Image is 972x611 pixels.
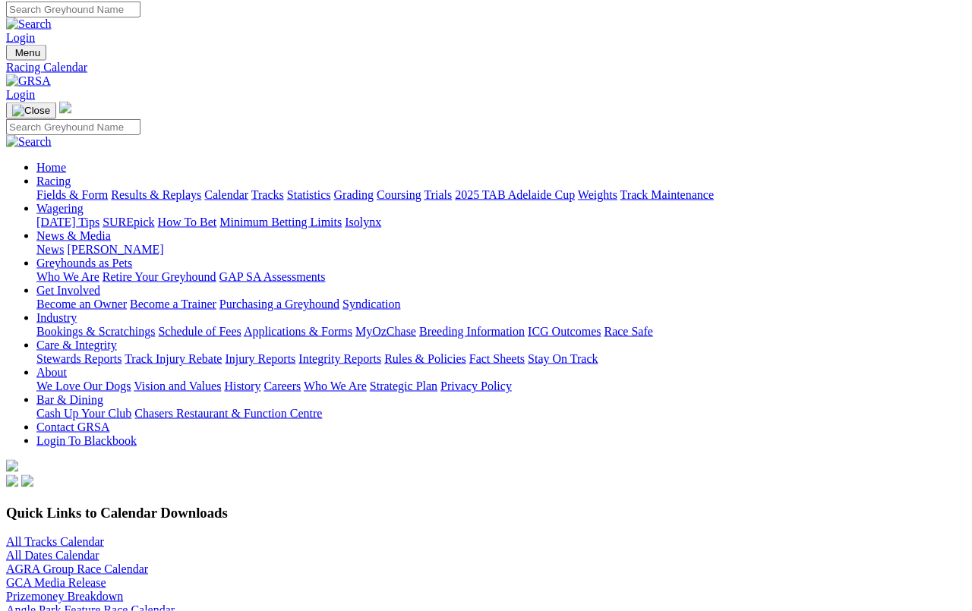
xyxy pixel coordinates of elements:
[36,311,77,324] a: Industry
[36,216,99,228] a: [DATE] Tips
[377,188,421,201] a: Coursing
[130,298,216,310] a: Become a Trainer
[36,325,155,338] a: Bookings & Scratchings
[6,74,51,88] img: GRSA
[345,216,381,228] a: Isolynx
[6,119,140,135] input: Search
[36,298,127,310] a: Become an Owner
[6,45,46,61] button: Toggle navigation
[36,229,111,242] a: News & Media
[36,202,84,215] a: Wagering
[36,352,966,366] div: Care & Integrity
[12,105,50,117] img: Close
[219,216,342,228] a: Minimum Betting Limits
[36,380,131,392] a: We Love Our Dogs
[578,188,617,201] a: Weights
[6,88,35,101] a: Login
[6,102,56,119] button: Toggle navigation
[287,188,331,201] a: Statistics
[298,352,381,365] a: Integrity Reports
[6,562,148,575] a: AGRA Group Race Calendar
[224,380,260,392] a: History
[111,188,201,201] a: Results & Replays
[251,188,284,201] a: Tracks
[125,352,222,365] a: Track Injury Rebate
[36,188,108,201] a: Fields & Form
[36,284,100,297] a: Get Involved
[334,188,374,201] a: Grading
[103,216,154,228] a: SUREpick
[36,325,966,339] div: Industry
[455,188,575,201] a: 2025 TAB Adelaide Cup
[36,175,71,187] a: Racing
[264,380,301,392] a: Careers
[158,325,241,338] a: Schedule of Fees
[370,380,437,392] a: Strategic Plan
[36,161,66,174] a: Home
[528,325,601,338] a: ICG Outcomes
[36,434,137,447] a: Login To Blackbook
[36,270,99,283] a: Who We Are
[36,366,67,379] a: About
[355,325,416,338] a: MyOzChase
[528,352,598,365] a: Stay On Track
[59,102,71,114] img: logo-grsa-white.png
[469,352,525,365] a: Fact Sheets
[6,576,106,589] a: GCA Media Release
[36,243,64,256] a: News
[36,298,966,311] div: Get Involved
[67,243,163,256] a: [PERSON_NAME]
[15,47,40,58] span: Menu
[36,216,966,229] div: Wagering
[21,475,33,487] img: twitter.svg
[6,590,123,603] a: Prizemoney Breakdown
[620,188,714,201] a: Track Maintenance
[204,188,248,201] a: Calendar
[6,31,35,44] a: Login
[244,325,352,338] a: Applications & Forms
[36,407,966,420] div: Bar & Dining
[440,380,512,392] a: Privacy Policy
[36,339,117,351] a: Care & Integrity
[134,407,322,420] a: Chasers Restaurant & Function Centre
[36,188,966,202] div: Racing
[36,270,966,284] div: Greyhounds as Pets
[6,135,52,149] img: Search
[36,257,132,269] a: Greyhounds as Pets
[36,393,103,406] a: Bar & Dining
[158,216,217,228] a: How To Bet
[6,505,966,521] h3: Quick Links to Calendar Downloads
[419,325,525,338] a: Breeding Information
[6,475,18,487] img: facebook.svg
[6,460,18,472] img: logo-grsa-white.png
[219,270,326,283] a: GAP SA Assessments
[6,2,140,17] input: Search
[342,298,400,310] a: Syndication
[36,380,966,393] div: About
[6,535,104,548] a: All Tracks Calendar
[6,549,99,562] a: All Dates Calendar
[384,352,466,365] a: Rules & Policies
[36,420,109,433] a: Contact GRSA
[6,61,966,74] a: Racing Calendar
[304,380,367,392] a: Who We Are
[6,17,52,31] img: Search
[225,352,295,365] a: Injury Reports
[103,270,216,283] a: Retire Your Greyhound
[424,188,452,201] a: Trials
[134,380,221,392] a: Vision and Values
[36,243,966,257] div: News & Media
[36,352,121,365] a: Stewards Reports
[36,407,131,420] a: Cash Up Your Club
[219,298,339,310] a: Purchasing a Greyhound
[604,325,652,338] a: Race Safe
